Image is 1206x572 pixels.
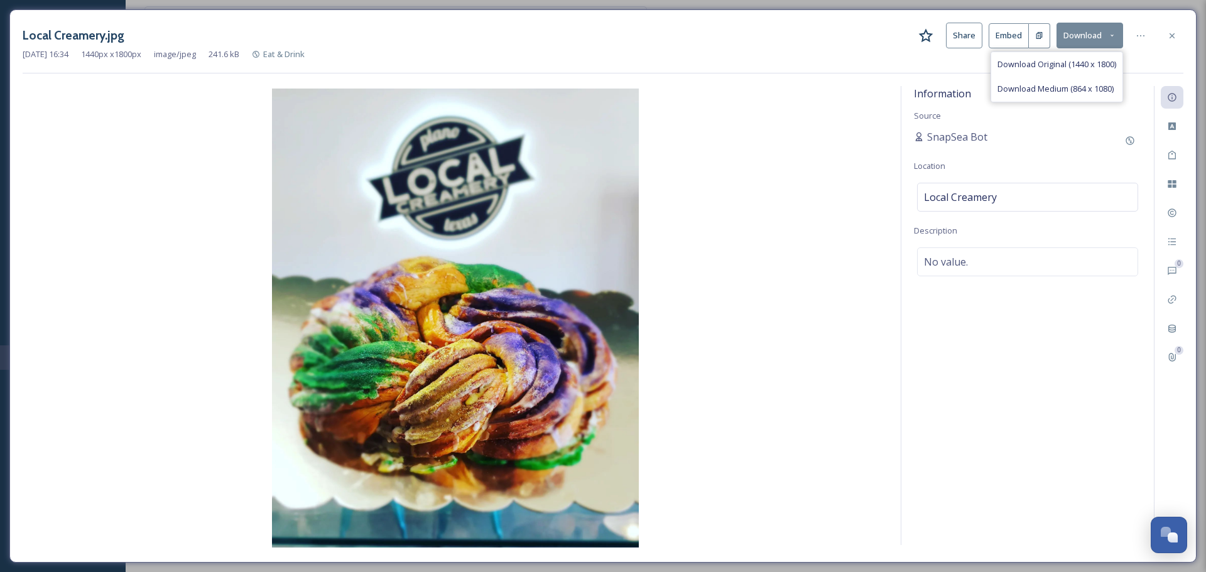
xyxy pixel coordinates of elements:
button: Embed [989,23,1029,48]
span: Eat & Drink [263,48,305,60]
span: Download Medium (864 x 1080) [997,83,1114,95]
button: Open Chat [1151,517,1187,553]
span: Location [914,160,945,171]
span: Download Original (1440 x 1800) [997,58,1116,70]
span: image/jpeg [154,48,196,60]
img: 2702617.jpg [23,89,888,548]
span: 1440 px x 1800 px [81,48,141,60]
span: Source [914,110,941,121]
button: Share [946,23,982,48]
span: [DATE] 16:34 [23,48,68,60]
span: No value. [924,254,968,269]
span: SnapSea Bot [927,129,987,144]
span: Local Creamery [924,190,997,205]
span: 241.6 kB [209,48,239,60]
span: Description [914,225,957,236]
button: Download [1057,23,1123,48]
h3: Local Creamery.jpg [23,26,124,45]
span: Information [914,87,971,100]
div: 0 [1175,346,1183,355]
div: 0 [1175,259,1183,268]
